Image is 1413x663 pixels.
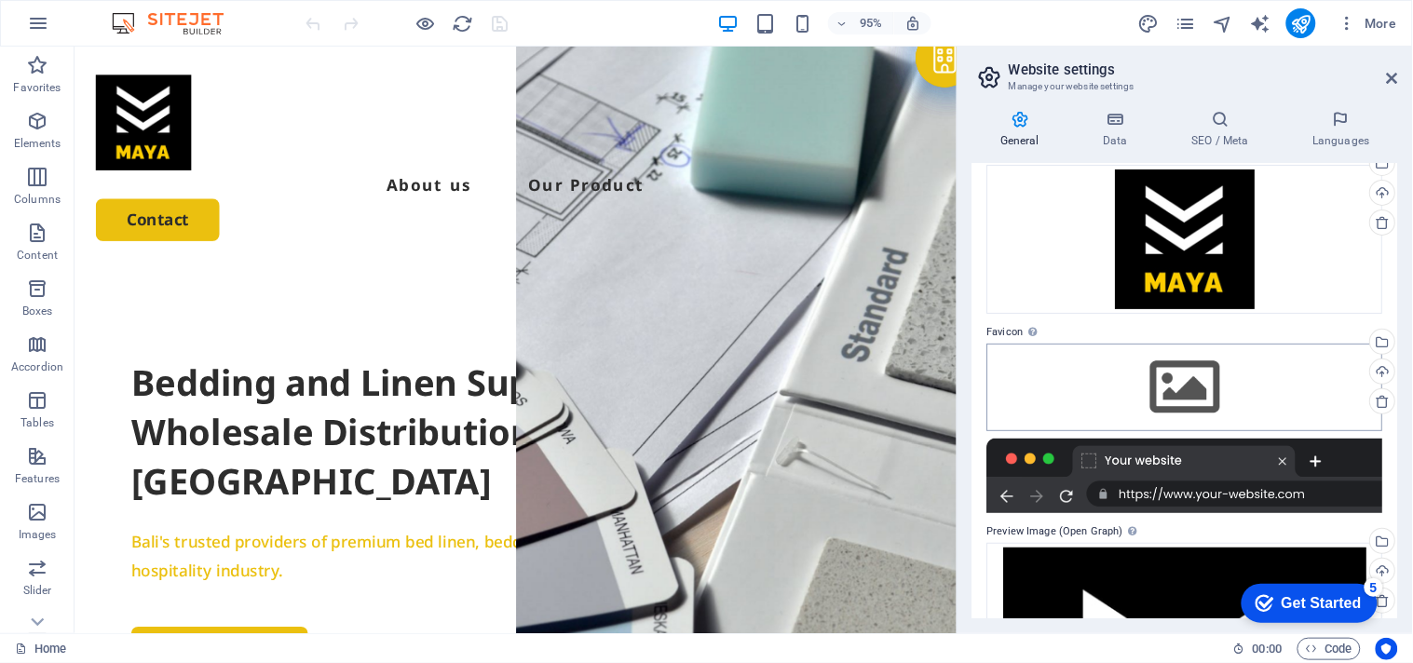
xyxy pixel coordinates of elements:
button: text_generator [1249,12,1271,34]
h4: General [972,110,1075,149]
i: Pages (Ctrl+Alt+S) [1175,13,1196,34]
p: Elements [14,136,61,151]
p: Images [19,527,57,542]
label: Favicon [987,321,1383,344]
i: AI Writer [1249,13,1270,34]
div: 5 [133,4,152,22]
p: Accordion [11,359,63,374]
button: 95% [828,12,894,34]
p: Content [17,248,58,263]
span: Code [1306,638,1352,660]
p: Slider [23,583,52,598]
i: Design (Ctrl+Alt+Y) [1137,13,1159,34]
span: More [1338,14,1397,33]
h6: Session time [1233,638,1283,660]
h2: Website settings [1009,61,1398,78]
p: Boxes [22,304,53,318]
button: reload [452,12,474,34]
button: navigator [1212,12,1234,34]
h6: 95% [856,12,886,34]
i: On resize automatically adjust zoom level to fit chosen device. [904,15,921,32]
button: pages [1175,12,1197,34]
span: 00 00 [1253,638,1282,660]
h4: Data [1075,110,1163,149]
p: Columns [14,192,61,207]
button: Code [1298,638,1361,660]
button: More [1331,8,1405,38]
p: Tables [20,415,54,430]
i: Publish [1290,13,1311,34]
button: Click here to leave preview mode and continue editing [414,12,437,34]
h4: SEO / Meta [1163,110,1284,149]
a: Click to cancel selection. Double-click to open Pages [15,638,66,660]
i: Navigator [1212,13,1233,34]
h4: Languages [1284,110,1398,149]
label: Preview Image (Open Graph) [987,521,1383,543]
div: Untitled-1-ZeJYNkh6DSoUvWVRsoaduQ.jpg [987,165,1383,314]
p: Favorites [13,80,61,95]
div: Select files from the file manager, stock photos, or upload file(s) [987,344,1383,431]
div: Get Started [50,20,130,37]
div: Get Started 5 items remaining, 0% complete [10,9,146,48]
img: Editor Logo [107,12,247,34]
span: : [1266,642,1269,656]
i: Reload page [453,13,474,34]
h3: Manage your website settings [1009,78,1361,95]
p: Features [15,471,60,486]
button: design [1137,12,1160,34]
button: publish [1286,8,1316,38]
button: Usercentrics [1376,638,1398,660]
